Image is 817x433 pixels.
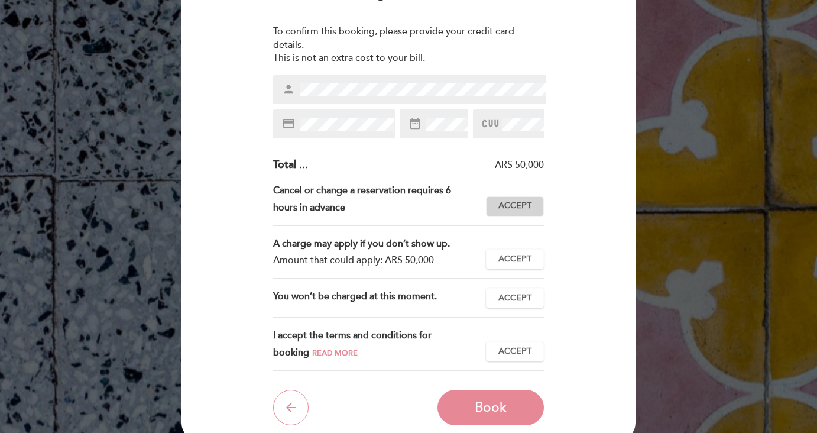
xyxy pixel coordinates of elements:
[273,390,309,425] button: arrow_back
[498,292,531,305] span: Accept
[308,159,544,172] div: ARS 50,000
[273,158,308,171] span: Total ...
[282,83,295,96] i: person
[475,399,507,416] span: Book
[498,200,531,212] span: Accept
[273,327,487,361] div: I accept the terms and conditions for booking
[498,345,531,358] span: Accept
[408,117,422,130] i: date_range
[312,348,358,358] span: Read more
[273,288,487,308] div: You won’t be charged at this moment.
[273,25,544,66] div: To confirm this booking, please provide your credit card details. This is not an extra cost to yo...
[273,182,487,217] div: Cancel or change a reservation requires 6 hours in advance
[282,117,295,130] i: credit_card
[437,390,544,425] button: Book
[273,235,477,253] div: A charge may apply if you don’t show up.
[284,400,298,415] i: arrow_back
[486,249,544,269] button: Accept
[486,341,544,361] button: Accept
[273,252,477,269] div: Amount that could apply: ARS 50,000
[486,288,544,308] button: Accept
[498,253,531,266] span: Accept
[486,196,544,217] button: Accept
